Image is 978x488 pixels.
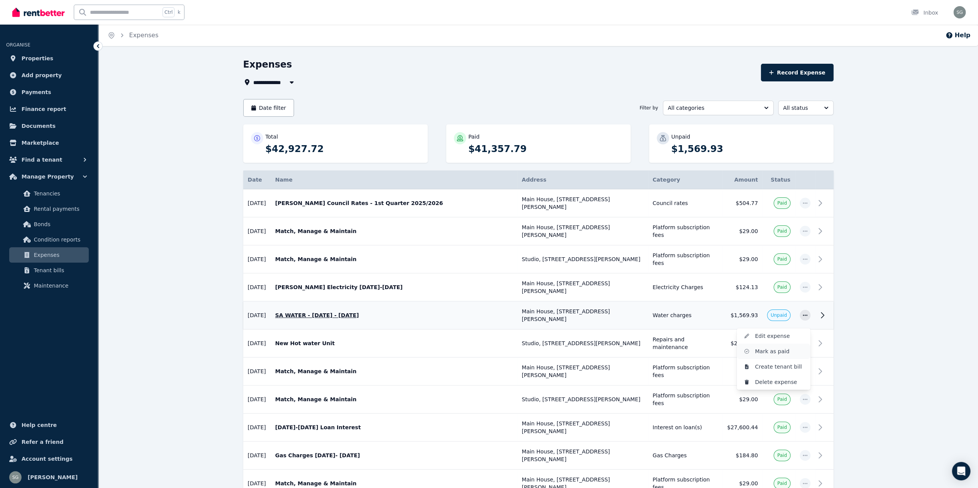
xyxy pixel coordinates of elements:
[517,385,648,414] td: Studio, [STREET_ADDRESS][PERSON_NAME]
[755,362,804,371] span: Create tenant bill
[266,143,420,155] p: $42,927.72
[22,54,53,63] span: Properties
[945,31,970,40] button: Help
[722,329,762,357] td: $2,112.00
[517,273,648,301] td: Main House, [STREET_ADDRESS][PERSON_NAME]
[275,452,513,459] p: Gas Charges [DATE]- [DATE]
[98,25,168,46] nav: Breadcrumb
[22,437,63,447] span: Refer a friend
[6,42,30,48] span: ORGANISE
[22,454,73,463] span: Account settings
[22,88,51,97] span: Payments
[755,377,804,387] span: Delete expense
[275,339,513,347] p: New Hot water Unit
[648,189,722,217] td: Council rates
[648,357,722,385] td: Platform subscription fees
[648,414,722,442] td: Interest on loan(s)
[722,189,762,217] td: $504.77
[517,245,648,273] td: Studio, [STREET_ADDRESS][PERSON_NAME]
[517,414,648,442] td: Main House, [STREET_ADDRESS][PERSON_NAME]
[648,329,722,357] td: Repairs and maintenance
[722,385,762,414] td: $29.00
[648,170,722,189] th: Category
[722,170,762,189] th: Amount
[755,331,804,341] span: Edit expense
[6,68,92,83] a: Add property
[737,328,810,344] button: Edit expense
[6,417,92,433] a: Help centre
[271,170,517,189] th: Name
[9,186,89,201] a: Tenancies
[952,462,970,480] div: Open Intercom Messenger
[22,121,56,131] span: Documents
[275,227,513,235] p: Match, Manage & Maintain
[671,143,826,155] p: $1,569.93
[22,71,62,80] span: Add property
[243,245,271,273] td: [DATE]
[648,217,722,245] td: Platform subscription fees
[22,155,62,164] span: Find a tenant
[737,374,810,390] button: Delete expense
[6,434,92,450] a: Refer a friend
[163,7,174,17] span: Ctrl
[243,189,271,217] td: [DATE]
[911,9,938,17] div: Inbox
[517,217,648,245] td: Main House, [STREET_ADDRESS][PERSON_NAME]
[9,201,89,217] a: Rental payments
[722,442,762,470] td: $184.80
[783,104,818,112] span: All status
[648,385,722,414] td: Platform subscription fees
[22,104,66,114] span: Finance report
[9,278,89,293] a: Maintenance
[6,51,92,66] a: Properties
[266,133,278,141] p: Total
[178,9,180,15] span: k
[275,255,513,263] p: Match, Manage & Maintain
[34,235,86,244] span: Condition reports
[275,423,513,431] p: [DATE]-[DATE] Loan Interest
[275,283,513,291] p: [PERSON_NAME] Electricity [DATE]-[DATE]
[243,99,294,117] button: Date filter
[34,250,86,260] span: Expenses
[34,220,86,229] span: Bonds
[243,273,271,301] td: [DATE]
[275,199,513,207] p: [PERSON_NAME] Council Rates - 1st Quarter 2025/2026
[6,152,92,167] button: Find a tenant
[6,84,92,100] a: Payments
[777,452,787,458] span: Paid
[243,385,271,414] td: [DATE]
[777,424,787,430] span: Paid
[777,480,787,486] span: Paid
[761,64,833,81] button: Record Expense
[737,359,810,374] button: Create tenant bill
[22,172,74,181] span: Manage Property
[243,301,271,329] td: [DATE]
[34,281,86,290] span: Maintenance
[22,138,59,147] span: Marketplace
[648,245,722,273] td: Platform subscription fees
[777,284,787,290] span: Paid
[517,189,648,217] td: Main House, [STREET_ADDRESS][PERSON_NAME]
[243,414,271,442] td: [DATE]
[777,200,787,206] span: Paid
[243,58,292,71] h1: Expenses
[6,135,92,151] a: Marketplace
[9,471,22,483] img: Shervin Gohari
[648,273,722,301] td: Electricity Charges
[9,217,89,232] a: Bonds
[639,105,658,111] span: Filter by
[129,31,158,39] a: Expenses
[722,245,762,273] td: $29.00
[468,133,480,141] p: Paid
[953,6,966,18] img: Shervin Gohari
[275,367,513,375] p: Match, Manage & Maintain
[468,143,623,155] p: $41,357.79
[12,7,65,18] img: RentBetter
[9,263,89,278] a: Tenant bills
[34,204,86,213] span: Rental payments
[517,442,648,470] td: Main House, [STREET_ADDRESS][PERSON_NAME]
[275,480,513,487] p: Match, Manage & Maintain
[778,101,834,115] button: All status
[722,273,762,301] td: $124.13
[6,101,92,117] a: Finance report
